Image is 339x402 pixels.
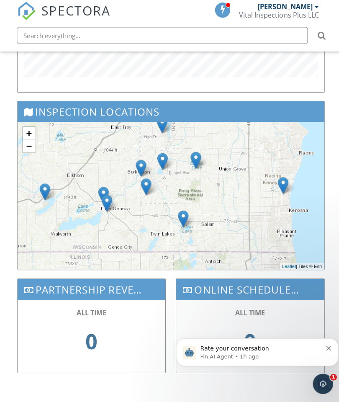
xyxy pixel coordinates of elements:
[328,374,334,380] span: 1
[17,29,306,46] input: Search everything...
[311,374,331,394] iframe: Intercom live chat
[192,318,305,364] div: 0
[23,141,35,154] a: Zoom out
[34,318,148,364] div: 0
[17,11,110,29] a: SPECTORA
[18,279,164,300] h3: Partnership Revenue
[175,279,322,300] h3: Online Scheduler Revenue
[18,103,322,124] h3: Inspection Locations
[256,5,311,13] div: [PERSON_NAME]
[34,308,148,317] div: ALL TIME
[172,321,339,379] iframe: Intercom notifications message
[192,308,305,317] div: ALL TIME
[278,263,322,271] div: | Tiles © Esri
[280,264,294,269] a: Leaflet
[23,129,35,141] a: Zoom in
[41,4,110,22] span: SPECTORA
[17,4,36,23] img: The Best Home Inspection Software - Spectora
[237,13,317,22] div: Vital Inspections Plus LLC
